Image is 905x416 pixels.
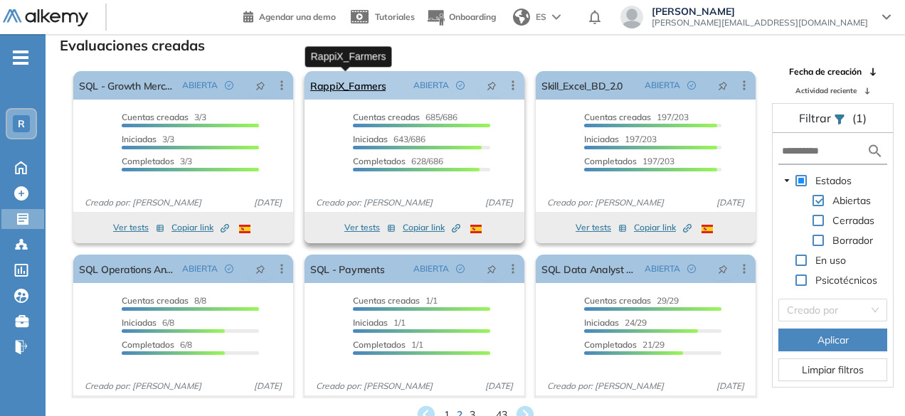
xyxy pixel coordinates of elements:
span: [DATE] [711,196,750,209]
a: SQL - Payments [310,255,384,283]
span: check-circle [687,265,696,273]
span: [DATE] [480,380,519,393]
a: Skill_Excel_BD_2.0 [541,71,623,100]
span: 3/3 [122,156,192,166]
button: Copiar link [634,219,692,236]
span: Abiertas [830,192,874,209]
span: Creado por: [PERSON_NAME] [541,380,670,393]
span: [DATE] [248,196,287,209]
span: Completados [122,339,174,350]
span: 8/8 [122,295,206,306]
span: Borrador [832,234,873,247]
span: Cuentas creadas [122,295,189,306]
button: Ver tests [344,219,396,236]
span: 21/29 [584,339,665,350]
span: Iniciadas [122,317,157,328]
button: pushpin [245,257,276,280]
span: ABIERTA [645,262,680,275]
span: Actividad reciente [795,85,857,96]
span: Completados [584,156,637,166]
span: 6/8 [122,339,192,350]
a: Agendar una demo [243,7,336,24]
span: [DATE] [711,380,750,393]
a: RappiX_Farmers [310,71,386,100]
button: Copiar link [403,219,460,236]
span: Creado por: [PERSON_NAME] [310,196,438,209]
span: Cuentas creadas [584,295,651,306]
span: Estados [813,172,854,189]
img: search icon [867,142,884,160]
span: Agendar una demo [259,11,336,22]
span: caret-down [783,177,790,184]
span: Abiertas [832,194,871,207]
img: ESP [470,225,482,233]
span: En uso [813,252,849,269]
button: Ver tests [576,219,627,236]
a: SQL Data Analyst Prueba 2 [541,255,639,283]
button: pushpin [476,74,507,97]
span: Onboarding [449,11,496,22]
span: Estados [815,174,852,187]
span: 1/1 [353,339,423,350]
span: 1/1 [353,295,438,306]
span: 685/686 [353,112,457,122]
span: [PERSON_NAME] [652,6,868,17]
span: 197/203 [584,112,689,122]
span: Filtrar [799,111,834,125]
span: Copiar link [403,221,460,234]
span: ABIERTA [413,262,449,275]
span: ES [536,11,546,23]
button: pushpin [476,257,507,280]
span: Limpiar filtros [802,362,864,378]
span: 1/1 [353,317,406,328]
span: pushpin [255,80,265,91]
span: ABIERTA [182,262,218,275]
img: world [513,9,530,26]
span: Copiar link [171,221,229,234]
a: SQL - Growth Merchandisin Analyst [79,71,176,100]
span: Cerradas [832,214,874,227]
span: Psicotécnicos [813,272,880,289]
span: Completados [584,339,637,350]
span: Completados [353,156,406,166]
span: check-circle [225,81,233,90]
span: Copiar link [634,221,692,234]
span: Iniciadas [353,317,388,328]
i: - [13,56,28,59]
span: ABIERTA [645,79,680,92]
span: En uso [815,254,846,267]
span: Psicotécnicos [815,274,877,287]
span: 643/686 [353,134,425,144]
button: Copiar link [171,219,229,236]
span: pushpin [718,263,728,274]
span: Completados [353,339,406,350]
span: Cuentas creadas [353,295,420,306]
span: Aplicar [817,332,849,348]
img: ESP [702,225,713,233]
span: pushpin [255,263,265,274]
span: Borrador [830,232,876,249]
span: Creado por: [PERSON_NAME] [541,196,670,209]
img: arrow [552,14,561,20]
span: 628/686 [353,156,443,166]
span: Fecha de creación [789,65,862,78]
span: pushpin [718,80,728,91]
div: RappiX_Farmers [305,46,392,67]
img: ESP [239,225,250,233]
span: Iniciadas [353,134,388,144]
span: [DATE] [248,380,287,393]
span: 3/3 [122,112,206,122]
h3: Evaluaciones creadas [60,37,205,54]
span: check-circle [456,265,465,273]
span: 29/29 [584,295,679,306]
span: 197/203 [584,156,674,166]
span: [PERSON_NAME][EMAIL_ADDRESS][DOMAIN_NAME] [652,17,868,28]
span: check-circle [225,265,233,273]
span: Iniciadas [122,134,157,144]
span: Completados [122,156,174,166]
span: check-circle [456,81,465,90]
span: Cerradas [830,212,877,229]
img: Logo [3,9,88,27]
span: pushpin [487,263,497,274]
span: Cuentas creadas [353,112,420,122]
